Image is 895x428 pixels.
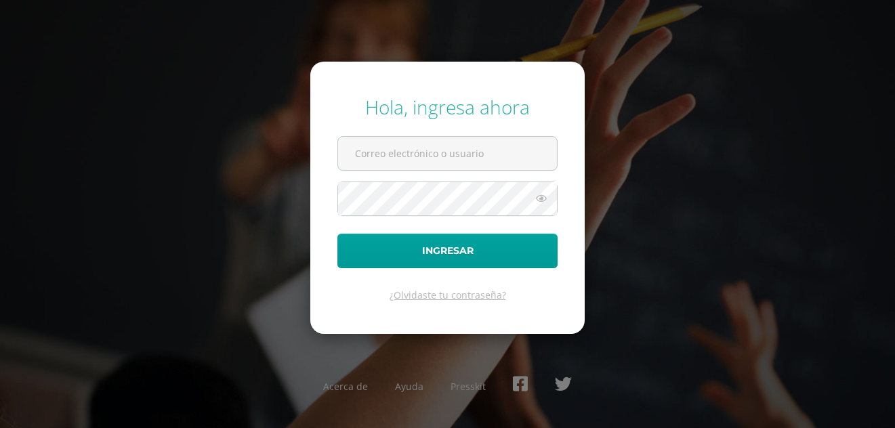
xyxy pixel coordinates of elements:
a: Ayuda [395,380,423,393]
div: Hola, ingresa ahora [337,94,558,120]
button: Ingresar [337,234,558,268]
a: Acerca de [323,380,368,393]
a: ¿Olvidaste tu contraseña? [390,288,506,301]
a: Presskit [451,380,486,393]
input: Correo electrónico o usuario [338,137,557,170]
